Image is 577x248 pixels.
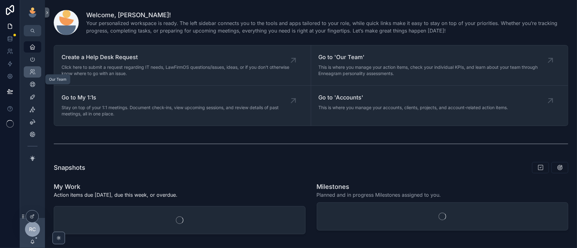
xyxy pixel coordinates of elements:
div: Our Team [49,77,67,82]
p: Action items due [DATE], due this week, or overdue. [54,191,177,199]
span: Go to 'Accounts' [319,93,508,102]
span: Create a Help Desk Request [62,53,293,62]
a: Go to 'Our Team'This is where you manage your action items, check your individual KPIs, and learn... [311,45,568,86]
a: Go to 'Accounts'This is where you manage your accounts, clients, projects, and account-related ac... [311,86,568,126]
div: scrollable content [20,36,45,173]
span: Stay on top of your 1:1 meetings. Document check-ins, view upcoming sessions, and review details ... [62,104,293,117]
span: RC [29,225,36,233]
a: Create a Help Desk RequestClick here to submit a request regarding IT needs, LawFirmOS questions/... [54,45,311,86]
span: Go to 'Our Team' [319,53,551,62]
a: Go to My 1:1sStay on top of your 1:1 meetings. Document check-ins, view upcoming sessions, and re... [54,86,311,126]
h1: Milestones [317,182,441,191]
h1: Snapshots [54,163,85,172]
span: Planned and in progress Milestones assigned to you. [317,191,441,199]
h1: Welcome, [PERSON_NAME]! [86,11,568,19]
span: This is where you manage your accounts, clients, projects, and account-related action items. [319,104,508,111]
span: Go to My 1:1s [62,93,293,102]
span: This is where you manage your action items, check your individual KPIs, and learn about your team... [319,64,551,77]
h1: My Work [54,182,177,191]
span: Your personalized workspace is ready. The left sidebar connects you to the tools and apps tailore... [86,19,568,34]
span: Click here to submit a request regarding IT needs, LawFirmOS questions/issues, ideas, or if you d... [62,64,293,77]
img: App logo [27,8,37,18]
